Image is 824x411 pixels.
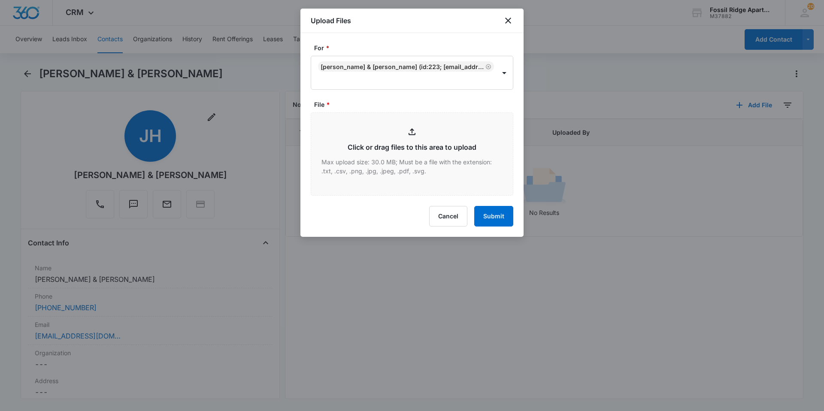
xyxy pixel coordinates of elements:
[314,100,517,109] label: File
[503,15,513,26] button: close
[484,63,491,70] div: Remove Joel Hueber & Marie Bodda (ID:223; jhueber@gmail.com; 815-757-0636)
[311,15,351,26] h1: Upload Files
[474,206,513,227] button: Submit
[429,206,467,227] button: Cancel
[321,63,484,70] div: [PERSON_NAME] & [PERSON_NAME] (ID:223; [EMAIL_ADDRESS][DOMAIN_NAME]; 815-757-0636)
[314,43,517,52] label: For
